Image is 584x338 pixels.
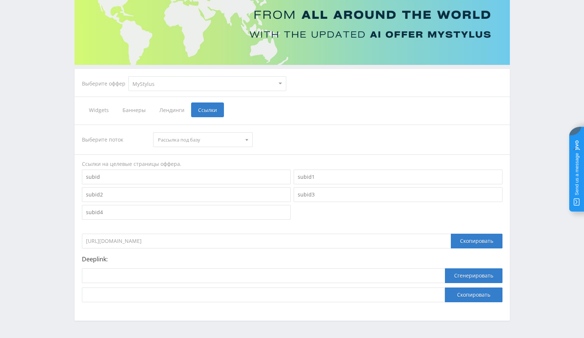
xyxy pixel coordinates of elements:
[82,102,115,117] span: Widgets
[82,81,128,87] div: Выберите оффер
[445,288,502,302] button: Скопировать
[294,170,502,184] input: subid1
[445,268,502,283] button: Сгенерировать
[294,187,502,202] input: subid3
[158,133,241,147] span: Рассылка под базу
[115,102,152,117] span: Баннеры
[191,102,224,117] span: Ссылки
[152,102,191,117] span: Лендинги
[82,187,291,202] input: subid2
[82,160,502,168] div: Ссылки на целевые страницы оффера.
[82,132,146,147] div: Выберите поток
[82,256,502,262] p: Deeplink:
[451,234,502,248] div: Скопировать
[82,170,291,184] input: subid
[82,205,291,220] input: subid4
